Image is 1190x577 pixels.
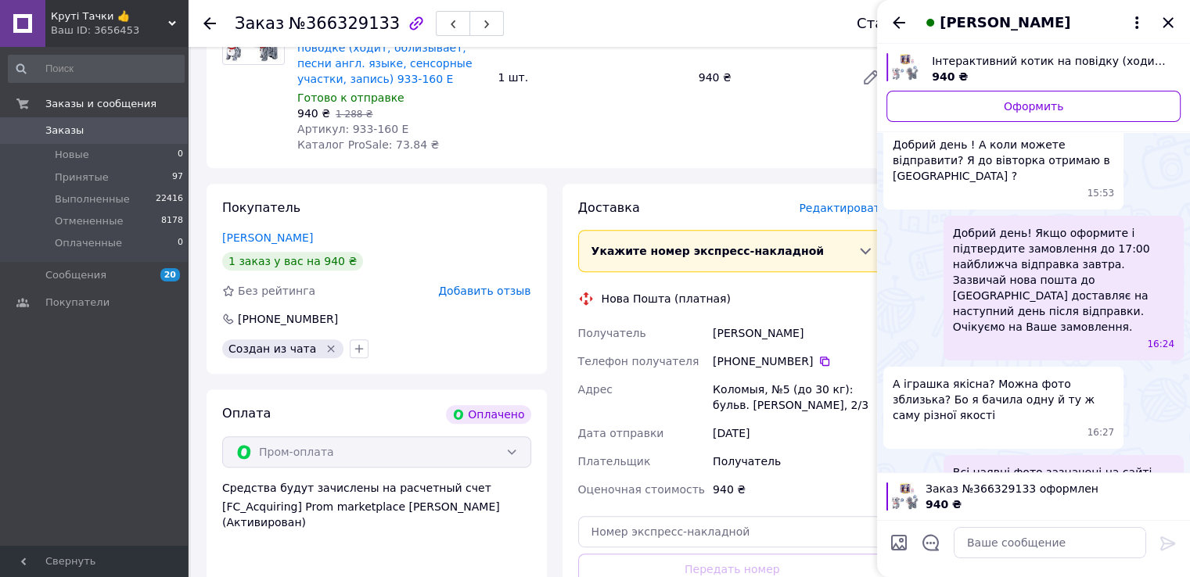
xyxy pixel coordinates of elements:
span: Оценочная стоимость [578,483,706,496]
button: [PERSON_NAME] [921,13,1146,33]
div: 940 ₴ [692,66,849,88]
span: 16:24 12.10.2025 [1147,338,1174,351]
div: Статус заказа [857,16,962,31]
span: Каталог ProSale: 73.84 ₴ [297,138,439,151]
a: Редактировать [855,62,886,93]
button: Назад [890,13,908,32]
span: 15:53 12.10.2025 [1088,187,1115,200]
span: Принятые [55,170,109,185]
span: Новые [55,148,89,162]
input: Номер экспресс-накладной [578,516,887,547]
span: 8178 [161,214,183,228]
span: Оплата [222,406,271,421]
span: Оплаченные [55,236,122,250]
div: [FC_Acquiring] Prom marketplace [PERSON_NAME] (Активирован) [222,499,531,530]
span: 0 [178,236,183,250]
span: Круті Тачки 👍 [51,9,168,23]
span: Всі наявні фото зазначені на сайті, додаткових немає. [953,464,1174,496]
span: [PERSON_NAME] [940,13,1070,33]
div: [PHONE_NUMBER] [236,311,340,327]
span: 940 ₴ [926,498,962,511]
span: 97 [172,170,183,185]
div: Оплачено [446,405,530,424]
span: Телефон получателя [578,355,699,367]
span: Выполненные [55,192,130,206]
span: Добрий день ! А коли можете відправити? Я до вівторка отримаю в [GEOGRAPHIC_DATA] ? [893,137,1114,184]
div: 1 шт. [491,66,692,88]
div: Нова Пошта (платная) [598,291,735,306]
div: Получатель [710,447,890,475]
span: 22416 [156,192,183,206]
span: Редактировать [799,202,886,214]
img: 6495499358_w100_h100_interaktivnyj-kotik-na.jpg [891,482,919,511]
span: Отмененные [55,214,123,228]
span: 940 ₴ [932,70,968,83]
div: Ваш ID: 3656453 [51,23,188,38]
span: Доставка [578,200,640,215]
span: Заказы и сообщения [45,97,156,111]
span: Заказ №366329133 оформлен [926,481,1181,496]
a: Оформить [886,91,1181,122]
span: Адрес [578,383,613,396]
span: 16:27 12.10.2025 [1088,426,1115,439]
span: Плательщик [578,455,651,468]
div: [DATE] [710,419,890,447]
span: Укажите номер экспресс-накладной [591,245,825,257]
span: Добавить отзыв [438,285,530,297]
span: Заказы [45,124,84,138]
div: Вернуться назад [203,16,216,31]
span: №366329133 [289,14,400,33]
span: 940 ₴ [297,107,330,120]
span: Артикул: 933-160 E [297,123,408,135]
span: Дата отправки [578,427,664,439]
span: Заказ [235,14,284,33]
span: Готово к отправке [297,91,404,104]
img: 6495499358_w400_h400_interaktivnyj-kotik-na.jpg [891,53,919,81]
div: Средства будут зачислены на расчетный счет [222,480,531,530]
div: [PHONE_NUMBER] [713,353,886,369]
a: [PERSON_NAME] [222,231,313,244]
div: 1 заказ у вас на 940 ₴ [222,252,363,271]
svg: Удалить метку [325,342,337,355]
span: 0 [178,148,183,162]
span: А іграшка якісна? Можна фото зблизька? Бо я бачила одну й ту ж саму різної якості [893,376,1114,423]
span: Создан из чата [228,342,316,355]
button: Закрыть [1159,13,1177,32]
input: Поиск [8,55,185,83]
span: Покупатели [45,296,110,310]
button: Открыть шаблоны ответов [921,532,941,553]
span: 20 [160,268,180,281]
span: Получатель [578,327,646,339]
span: Покупатель [222,200,300,215]
span: Сообщения [45,268,106,282]
span: 1 288 ₴ [336,109,372,120]
div: 940 ₴ [710,475,890,504]
span: Інтерактивний котик на повідку (ходить, облизує, пісні англ. мовою, сенсорні ділянки, запис) 933-... [932,53,1168,69]
span: Добрий день! Якщо оформите і підтвердите замовлення до 17:00 найближча відправка завтра. Зазвичай... [953,225,1174,335]
div: [PERSON_NAME] [710,319,890,347]
a: Посмотреть товар [886,53,1181,84]
a: Интерактивный котик на поводке (ходит, облизывает, песни англ. языке, сенсорные участки, запись) ... [297,26,472,85]
div: Коломыя, №5 (до 30 кг): бульв. [PERSON_NAME], 2/3 [710,375,890,419]
span: Без рейтинга [238,285,315,297]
